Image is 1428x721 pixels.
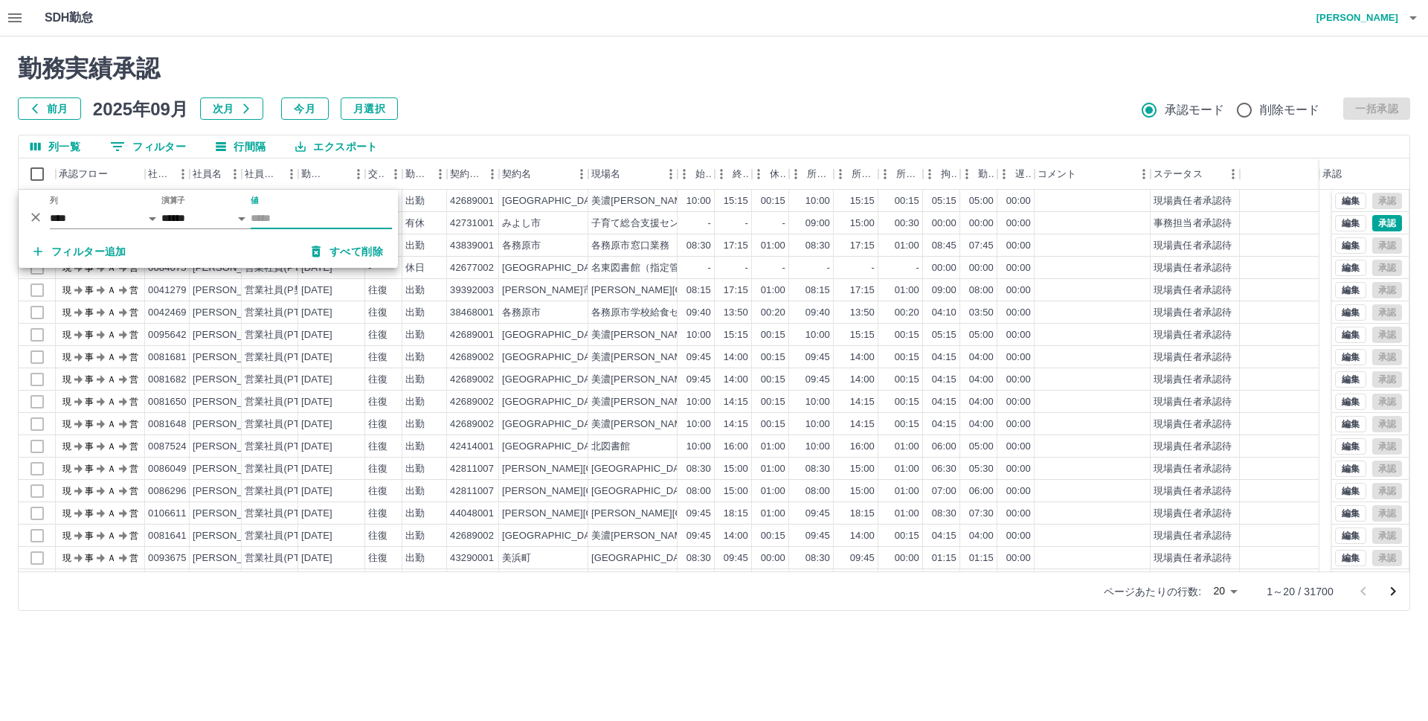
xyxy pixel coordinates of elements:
div: [GEOGRAPHIC_DATA][PERSON_NAME] [502,395,686,409]
button: メニュー [1133,163,1155,185]
div: 所定休憩 [878,158,923,190]
div: 10:00 [805,194,830,208]
button: 編集 [1335,260,1366,276]
div: 契約名 [502,158,531,190]
div: 10:00 [686,395,711,409]
button: メニュー [172,163,194,185]
div: 休日 [405,261,425,275]
button: フィルター追加 [22,238,138,265]
button: エクスポート [283,135,389,158]
div: コメント [1035,158,1151,190]
div: 契約コード [450,158,481,190]
div: 承認 [1319,158,1397,190]
div: [GEOGRAPHIC_DATA] [502,261,605,275]
button: 編集 [1335,394,1366,410]
div: 出勤 [405,373,425,387]
div: 社員区分 [245,158,280,190]
div: 10:00 [805,328,830,342]
div: 09:45 [686,350,711,365]
div: [PERSON_NAME] [193,328,274,342]
div: 13:50 [724,306,748,320]
button: 編集 [1335,438,1366,455]
div: 00:00 [1006,239,1031,253]
div: 00:15 [761,194,785,208]
div: 名東図書館（指定管理） [591,261,699,275]
button: 編集 [1335,215,1366,231]
div: 05:15 [932,328,956,342]
div: 社員名 [193,158,222,190]
div: 04:00 [969,373,994,387]
text: 現 [62,374,71,385]
div: 03:50 [969,306,994,320]
div: [GEOGRAPHIC_DATA][PERSON_NAME] [502,194,686,208]
div: 00:00 [932,217,956,231]
div: 終業 [733,158,749,190]
text: 現 [62,330,71,340]
div: 00:15 [761,328,785,342]
div: 出勤 [405,239,425,253]
div: 所定開始 [789,158,834,190]
div: 各務原市窓口業務 [591,239,669,253]
label: 値 [251,195,259,206]
button: 編集 [1335,304,1366,321]
div: 事務担当者承認待 [1154,217,1232,231]
h5: 2025年09月 [93,97,188,120]
div: 04:15 [932,395,956,409]
div: 営業社員(P契約) [245,283,317,298]
div: 09:00 [805,217,830,231]
div: 09:45 [805,350,830,365]
div: 00:15 [761,373,785,387]
text: 営 [129,397,138,407]
div: 各務原市 [502,239,541,253]
div: [GEOGRAPHIC_DATA][PERSON_NAME] [502,417,686,432]
div: - [827,261,830,275]
div: 始業 [695,158,712,190]
div: 13:50 [850,306,875,320]
div: 営業社員(PT契約) [245,373,323,387]
div: 往復 [368,373,387,387]
text: 事 [85,307,94,318]
div: 営業社員(PT契約) [245,417,323,432]
div: 営業社員(PT契約) [245,306,323,320]
div: 04:15 [932,350,956,365]
div: みよし市 [502,217,541,231]
div: 42677002 [450,261,494,275]
div: - [872,261,875,275]
div: 08:30 [686,239,711,253]
div: 20 [1207,580,1243,602]
button: メニュー [347,163,370,185]
div: 09:40 [686,306,711,320]
div: 出勤 [405,306,425,320]
div: 現場名 [588,158,678,190]
button: 編集 [1335,193,1366,209]
div: 00:00 [969,217,994,231]
button: 次月 [200,97,263,120]
div: 承認フロー [59,158,108,190]
div: 17:15 [850,239,875,253]
div: 05:00 [969,194,994,208]
div: 38468001 [450,306,494,320]
div: [PERSON_NAME] [193,395,274,409]
span: 削除モード [1260,101,1320,119]
div: [PERSON_NAME] [193,373,274,387]
div: 所定開始 [807,158,831,190]
div: 現場責任者承認待 [1154,306,1232,320]
div: 出勤 [405,283,425,298]
div: [DATE] [301,417,332,432]
div: 営業社員(PT契約) [245,350,323,365]
div: 営業社員(PT契約) [245,395,323,409]
text: 事 [85,330,94,340]
button: 次のページへ [1378,577,1408,606]
div: 遅刻等 [997,158,1035,190]
div: 01:00 [761,283,785,298]
div: 00:15 [761,395,785,409]
div: 現場責任者承認待 [1154,328,1232,342]
button: 編集 [1335,327,1366,343]
button: 編集 [1335,461,1366,477]
div: - [708,217,711,231]
div: 14:15 [850,395,875,409]
div: 00:15 [761,350,785,365]
div: 00:15 [895,395,919,409]
button: ソート [327,164,347,185]
div: 14:00 [850,373,875,387]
